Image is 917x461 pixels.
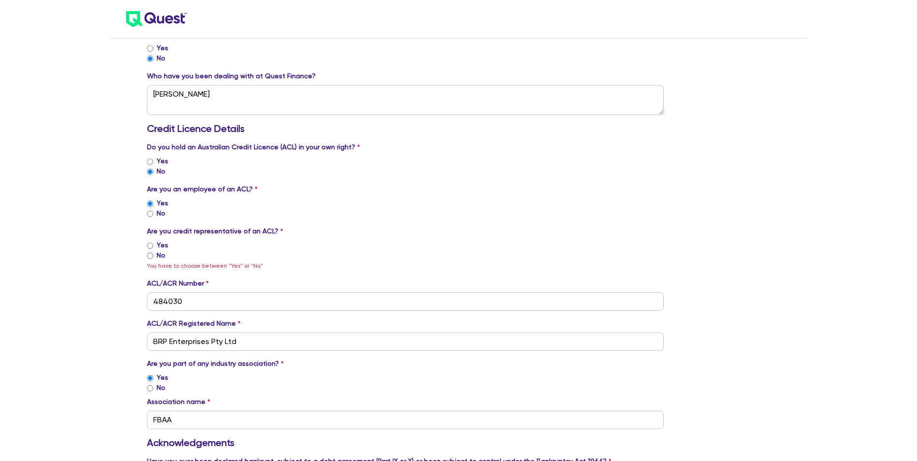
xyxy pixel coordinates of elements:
[157,373,168,383] label: Yes
[147,71,316,81] label: Who have you been dealing with at Quest Finance?
[147,397,210,407] label: Association name
[157,43,168,53] label: Yes
[147,184,258,194] label: Are you an employee of an ACL?
[157,383,165,393] label: No
[147,359,284,369] label: Are you part of any industry association?
[147,123,664,134] h3: Credit Licence Details
[157,240,168,250] label: Yes
[147,278,209,288] label: ACL/ACR Number
[157,166,165,176] label: No
[147,437,664,448] h3: Acknowledgements
[147,318,241,329] label: ACL/ACR Registered Name
[147,226,283,236] label: Are you credit representative of an ACL?
[126,11,187,27] img: quest-logo
[157,53,165,63] label: No
[147,262,263,269] span: You have to choose between "Yes" or "No"
[157,208,165,218] label: No
[147,142,360,152] label: Do you hold an Australian Credit Licence (ACL) in your own right?
[157,156,168,166] label: Yes
[157,198,168,208] label: Yes
[157,250,165,260] label: No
